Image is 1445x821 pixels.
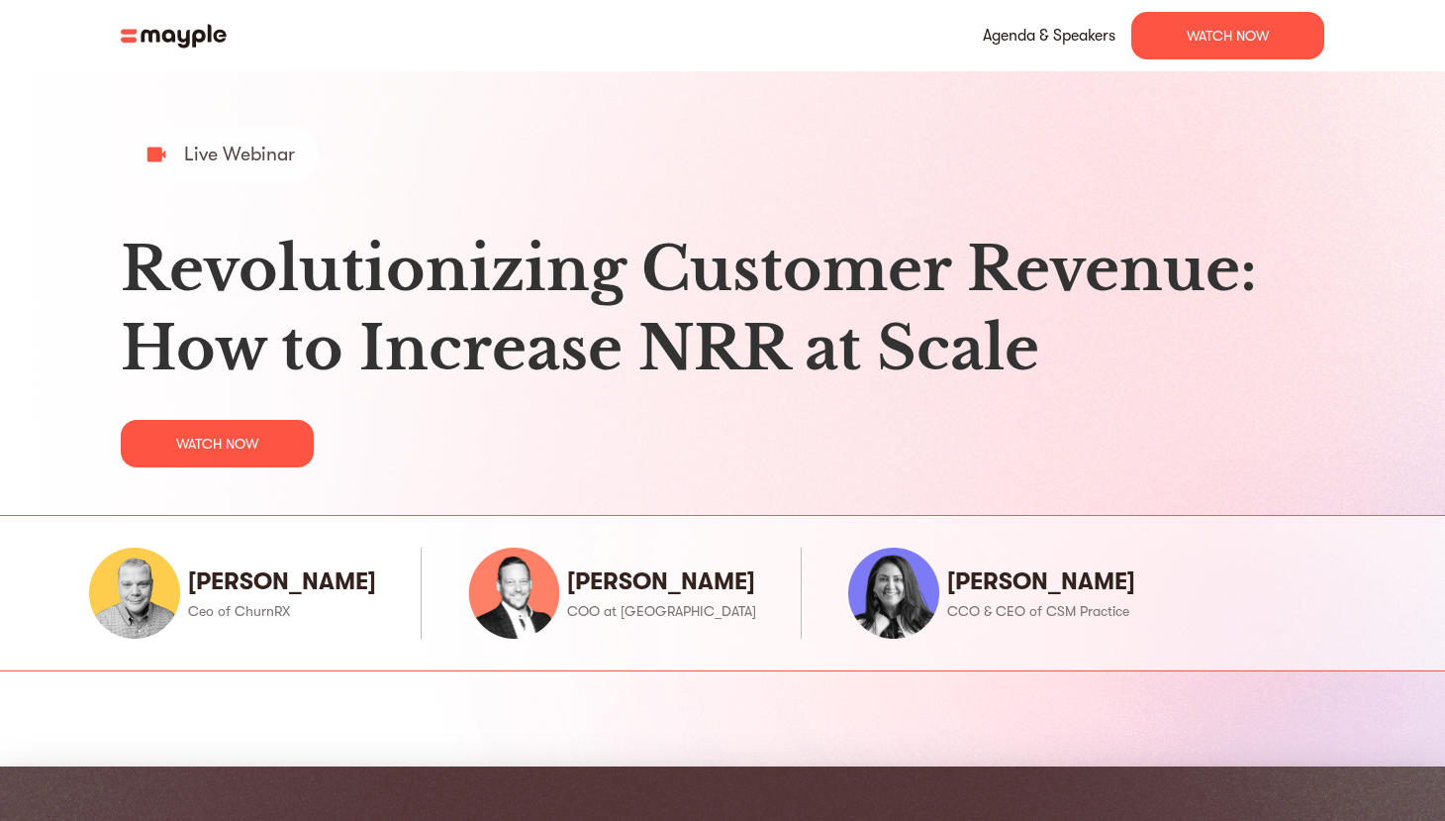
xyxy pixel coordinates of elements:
p: COO at [GEOGRAPHIC_DATA] [567,601,756,621]
p: [PERSON_NAME] [947,565,1135,597]
p: [PERSON_NAME] [567,565,756,597]
a: watch now [121,420,314,467]
p: [PERSON_NAME] [188,565,376,597]
h1: Revolutionizing Customer Revenue: [121,230,1324,388]
div: Live Webinar [184,143,295,165]
a: Agenda & Speakers [983,22,1115,50]
a: watch now [1131,12,1324,59]
p: CCO & CEO of CSM Practice [947,601,1135,621]
p: Ceo of ChurnRX [188,601,376,621]
span: How to Increase NRR at Scale [121,309,1324,388]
